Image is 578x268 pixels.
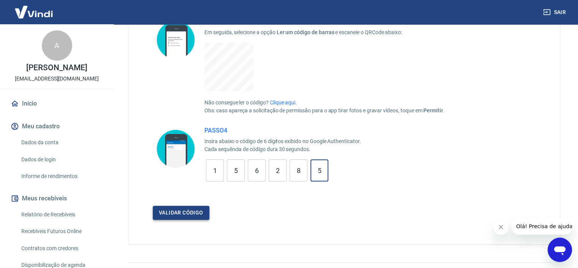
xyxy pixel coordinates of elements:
h5: PASSO 4 [204,127,361,134]
img: Vindi [9,0,59,24]
p: [EMAIL_ADDRESS][DOMAIN_NAME] [15,75,99,83]
a: Contratos com credores [18,241,105,256]
iframe: Botão para abrir a janela de mensagens [548,238,572,262]
p: Obs: caso apareça a solicitação de permissão para o app tirar fotos e gravar vídeos, toque em . [204,107,445,115]
iframe: Fechar mensagem [493,219,508,235]
img: Insira abaixo o código de 6 dígitos exibido no Google Authenticator. [153,127,198,170]
span: Ler um código de barras [277,29,334,35]
a: Relatório de Recebíveis [18,207,105,222]
button: Sair [542,5,569,19]
a: Dados de login [18,152,105,167]
p: Cada sequência de código dura 30 segundos. [204,145,361,153]
a: Dados da conta [18,135,105,150]
a: Início [9,95,105,112]
p: Insira abaixo o código de 6 dígitos exibido no Google Authenticator. [204,137,361,145]
a: Recebíveis Futuros Online [18,224,105,239]
button: Meus recebíveis [9,190,105,207]
p: Não consegue ler o código? . [204,99,445,107]
a: Clique aqui [270,99,295,106]
button: Meu cadastro [9,118,105,135]
button: Validar código [153,206,209,220]
span: Permitir [423,107,443,114]
p: [PERSON_NAME] [26,64,87,72]
a: Informe de rendimentos [18,169,105,184]
p: Em seguida, selecione a opção e escaneie o QRCode abaixo: [204,28,445,36]
span: Olá! Precisa de ajuda? [5,5,64,11]
div: A [42,30,72,61]
iframe: Mensagem da empresa [511,218,572,235]
img: Selecione Digitar uma chave fornecida, informe os dados abaixo e toque em Adicionar [153,18,198,61]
